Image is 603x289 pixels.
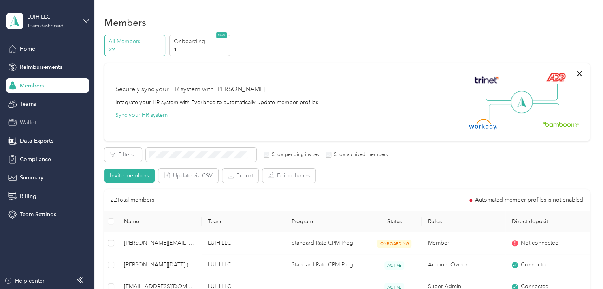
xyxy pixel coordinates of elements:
button: Sync your HR system [115,111,168,119]
img: Line Left Up [486,84,513,101]
th: Roles [422,211,505,232]
img: ADP [546,72,565,82]
label: Show pending invites [269,151,319,158]
th: Status [367,211,422,232]
img: Line Right Down [531,103,559,120]
div: Securely sync your HR system with [PERSON_NAME] [115,85,266,94]
button: Help center [4,277,45,285]
span: Team Settings [20,210,56,219]
td: LUIH LLC [202,232,285,254]
td: Ligia Natale (You) [118,254,202,276]
img: Line Left Down [488,103,516,120]
td: mike.lewellen@luih.com [118,232,202,254]
div: Team dashboard [27,24,64,29]
span: [PERSON_NAME][EMAIL_ADDRESS][PERSON_NAME][DOMAIN_NAME] [124,239,195,247]
span: Compliance [20,155,51,164]
span: Data Exports [20,137,53,145]
span: ACTIVE [384,261,404,270]
iframe: Everlance-gr Chat Button Frame [559,245,603,289]
p: 22 [109,46,162,54]
button: Edit columns [262,169,315,183]
label: Show archived members [331,151,388,158]
th: Name [118,211,202,232]
img: Workday [469,119,497,130]
button: Invite members [104,169,155,183]
div: Integrate your HR system with Everlance to automatically update member profiles. [115,98,320,106]
span: [PERSON_NAME][DATE] (You) [124,260,195,269]
td: Member [422,232,505,254]
p: 22 Total members [111,196,154,204]
td: LUIH LLC [202,254,285,276]
span: Members [20,82,44,90]
button: Export [222,169,258,183]
th: Program [285,211,367,232]
img: BambooHR [542,121,579,127]
span: Summary [20,173,43,182]
p: 1 [174,46,228,54]
span: Automated member profiles is not enabled [475,197,583,203]
th: Direct deposit [505,211,589,232]
span: Wallet [20,118,36,127]
span: Billing [20,192,36,200]
td: ONBOARDING [367,232,422,254]
th: Team [202,211,285,232]
td: Standard Rate CPM Program [285,254,367,276]
span: Teams [20,100,36,108]
span: Connected [521,260,549,269]
button: Update via CSV [158,169,218,183]
h1: Members [104,18,146,27]
span: Not connected [521,239,559,247]
img: Trinet [473,74,500,86]
td: Standard Rate CPM Program [285,232,367,254]
p: All Members [109,37,162,46]
span: Name [124,218,195,225]
button: Filters [104,148,142,162]
span: ONBOARDING [377,240,411,248]
img: Line Right Up [530,84,558,101]
span: Home [20,45,35,53]
p: Onboarding [174,37,228,46]
span: Reimbursements [20,63,62,71]
td: Account Owner [422,254,505,276]
span: NEW [216,32,227,38]
div: LUIH LLC [27,13,77,21]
